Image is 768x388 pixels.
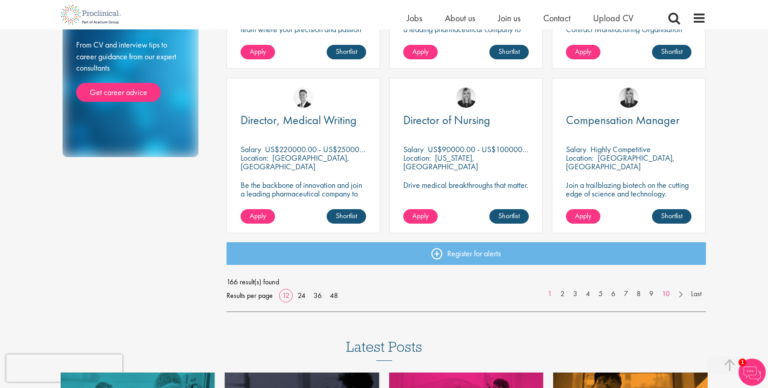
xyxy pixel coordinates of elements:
a: 2 [556,289,569,299]
p: US$90000.00 - US$100000.00 per annum [428,144,568,154]
a: 36 [310,291,325,300]
p: US$220000.00 - US$250000.00 per annum [265,144,409,154]
img: Janelle Jones [618,87,639,108]
a: Apply [241,209,275,224]
p: [GEOGRAPHIC_DATA], [GEOGRAPHIC_DATA] [566,153,675,172]
p: Drive medical breakthroughs that matter. [403,181,529,189]
a: 48 [327,291,341,300]
a: Shortlist [489,209,529,224]
span: Location: [403,153,431,163]
a: Shortlist [327,209,366,224]
a: Last [686,289,706,299]
a: Compensation Manager [566,115,691,126]
p: Highly Competitive [590,144,651,154]
p: Join a trailblazing biotech on the cutting edge of science and technology. [566,181,691,198]
a: Upload CV [593,12,633,24]
a: Get career advice [76,83,161,102]
p: [GEOGRAPHIC_DATA], [GEOGRAPHIC_DATA] [241,153,349,172]
a: Shortlist [489,45,529,59]
span: Salary [241,144,261,154]
span: 1 [739,359,746,366]
span: Director, Medical Writing [241,112,357,128]
span: Director of Nursing [403,112,490,128]
a: Register for alerts [227,242,706,265]
img: Janelle Jones [456,87,476,108]
span: Compensation Manager [566,112,680,128]
a: Director, Medical Writing [241,115,366,126]
a: 5 [594,289,607,299]
a: Jobs [407,12,422,24]
span: Location: [241,153,268,163]
img: George Watson [293,87,314,108]
iframe: reCAPTCHA [6,354,122,382]
h3: Latest Posts [346,339,422,361]
a: Shortlist [652,45,691,59]
span: Apply [412,47,429,56]
p: [US_STATE], [GEOGRAPHIC_DATA] [403,153,478,172]
a: Shortlist [652,209,691,224]
a: 4 [581,289,594,299]
a: Apply [566,209,600,224]
a: 8 [632,289,645,299]
a: Apply [403,209,438,224]
a: 1 [543,289,556,299]
a: About us [445,12,475,24]
span: Salary [403,144,424,154]
a: Apply [241,45,275,59]
span: 166 result(s) found [227,275,706,289]
span: Apply [250,47,266,56]
a: Contact [543,12,570,24]
a: Apply [403,45,438,59]
a: Apply [566,45,600,59]
span: Results per page [227,289,273,302]
span: Apply [250,211,266,220]
p: Be the backbone of innovation and join a leading pharmaceutical company to help keep life-changin... [241,181,366,215]
span: Location: [566,153,594,163]
a: 3 [569,289,582,299]
a: Join us [498,12,521,24]
a: 12 [279,291,293,300]
img: Chatbot [739,359,766,386]
a: 24 [295,291,309,300]
span: Apply [575,211,591,220]
span: Apply [412,211,429,220]
a: Director of Nursing [403,115,529,126]
a: Shortlist [327,45,366,59]
a: 6 [607,289,620,299]
a: 9 [645,289,658,299]
a: 10 [657,289,674,299]
div: From CV and interview tips to career guidance from our expert consultants [76,39,185,102]
span: Apply [575,47,591,56]
a: 7 [619,289,633,299]
span: Salary [566,144,586,154]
